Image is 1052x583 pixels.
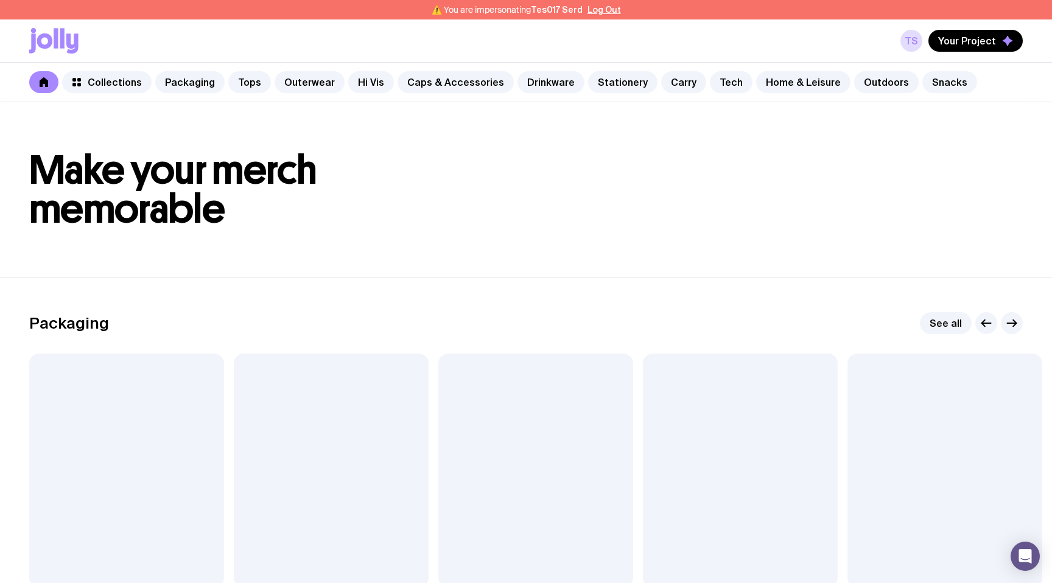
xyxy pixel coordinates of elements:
[348,71,394,93] a: Hi Vis
[29,146,317,233] span: Make your merch memorable
[588,71,657,93] a: Stationery
[928,30,1023,52] button: Your Project
[854,71,919,93] a: Outdoors
[155,71,225,93] a: Packaging
[587,5,621,15] button: Log Out
[398,71,514,93] a: Caps & Accessories
[710,71,752,93] a: Tech
[88,76,142,88] span: Collections
[1011,542,1040,571] div: Open Intercom Messenger
[275,71,345,93] a: Outerwear
[938,35,996,47] span: Your Project
[900,30,922,52] a: TS
[228,71,271,93] a: Tops
[517,71,584,93] a: Drinkware
[62,71,152,93] a: Collections
[661,71,706,93] a: Carry
[922,71,977,93] a: Snacks
[29,314,109,332] h2: Packaging
[432,5,583,15] span: ⚠️ You are impersonating
[531,5,583,15] span: Tes017 Serd
[920,312,972,334] a: See all
[756,71,850,93] a: Home & Leisure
